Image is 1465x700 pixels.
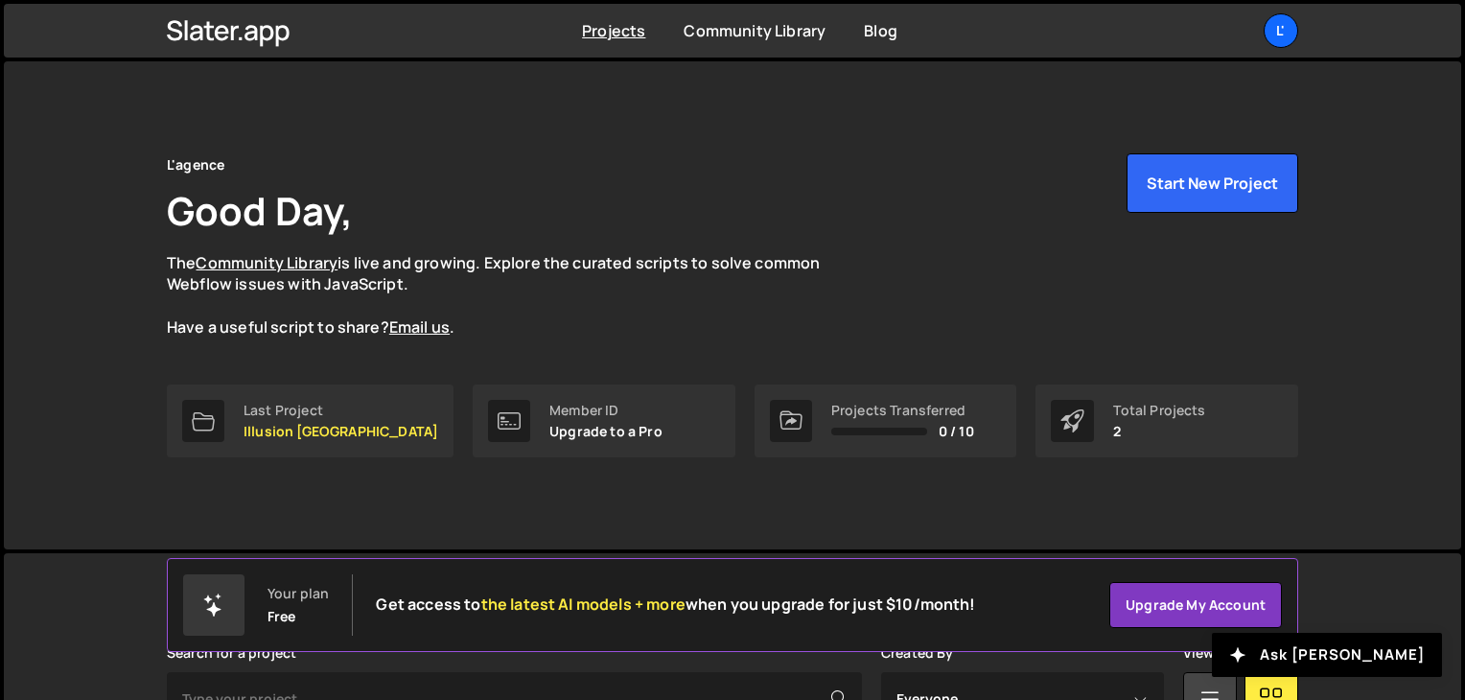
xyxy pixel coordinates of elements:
[1127,153,1298,213] button: Start New Project
[1113,403,1205,418] div: Total Projects
[376,595,975,614] h2: Get access to when you upgrade for just $10/month!
[1109,582,1282,628] a: Upgrade my account
[1212,633,1442,677] button: Ask [PERSON_NAME]
[1183,645,1254,661] label: View Mode
[267,586,329,601] div: Your plan
[549,424,663,439] p: Upgrade to a Pro
[167,645,296,661] label: Search for a project
[549,403,663,418] div: Member ID
[167,252,857,338] p: The is live and growing. Explore the curated scripts to solve common Webflow issues with JavaScri...
[267,609,296,624] div: Free
[1264,13,1298,48] a: L'
[1113,424,1205,439] p: 2
[582,20,645,41] a: Projects
[196,252,337,273] a: Community Library
[831,403,974,418] div: Projects Transferred
[167,153,224,176] div: L'agence
[167,385,453,457] a: Last Project Illusion [GEOGRAPHIC_DATA]
[244,403,438,418] div: Last Project
[244,424,438,439] p: Illusion [GEOGRAPHIC_DATA]
[684,20,826,41] a: Community Library
[864,20,897,41] a: Blog
[939,424,974,439] span: 0 / 10
[389,316,450,338] a: Email us
[881,645,954,661] label: Created By
[167,184,353,237] h1: Good Day,
[481,594,686,615] span: the latest AI models + more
